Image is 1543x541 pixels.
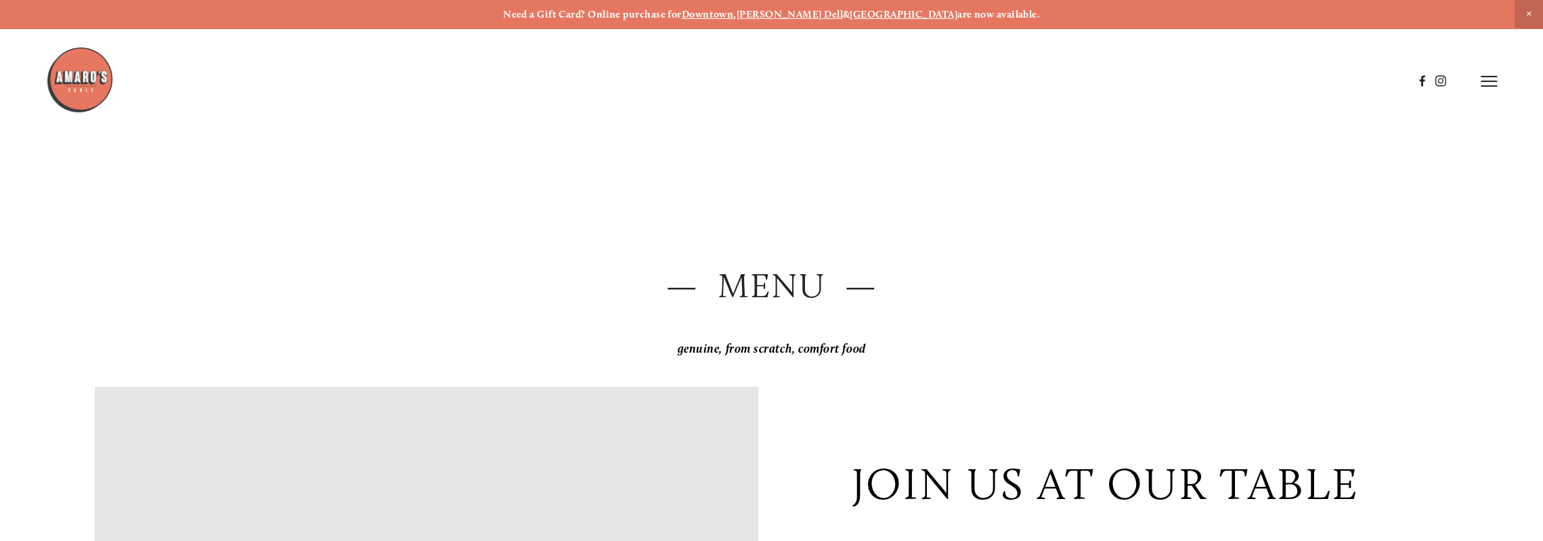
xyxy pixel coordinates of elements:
[733,8,736,20] strong: ,
[682,8,734,20] a: Downtown
[843,8,850,20] strong: &
[850,8,957,20] a: [GEOGRAPHIC_DATA]
[678,341,866,356] em: genuine, from scratch, comfort food
[957,8,1040,20] strong: are now available.
[95,261,1449,309] h2: — Menu —
[503,8,682,20] strong: Need a Gift Card? Online purchase for
[852,458,1360,510] p: join us at our table
[46,46,114,114] img: Amaro's Table
[737,8,843,20] a: [PERSON_NAME] Dell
